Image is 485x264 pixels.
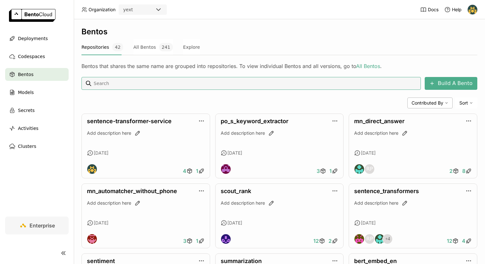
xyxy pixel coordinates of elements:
button: Explore [183,39,200,55]
span: 3 [183,238,186,244]
span: 3 [317,168,320,174]
span: [DATE] [227,220,242,226]
a: 12 [445,234,460,247]
span: Enterprise [30,222,55,229]
div: Help [444,6,462,13]
a: mn_automatcher_without_phone [87,188,177,194]
input: Search [93,78,418,89]
a: scout_rank [221,188,251,194]
a: 8 [461,165,473,177]
span: 1 [329,168,332,174]
div: Sort [455,98,477,108]
div: Ryan Pope [364,234,375,244]
span: Organization [89,7,115,13]
button: All Bentos [133,39,173,55]
a: 4 [460,234,473,247]
span: Help [452,7,462,13]
a: po_s_keyword_extractor [221,118,288,124]
span: 1 [196,238,198,244]
span: Secrets [18,106,35,114]
span: [DATE] [361,150,376,156]
span: Contributed By [412,100,443,106]
a: sentence_transformers [354,188,419,194]
a: 1 [194,234,206,247]
span: Clusters [18,142,36,150]
div: + 4 [382,234,393,244]
span: [DATE] [227,150,242,156]
span: Bentos [18,71,33,78]
div: Add description here [354,130,472,136]
a: 2 [448,165,461,177]
span: Codespaces [18,53,45,60]
span: Activities [18,124,38,132]
span: 12 [313,238,319,244]
span: 4 [462,238,465,244]
a: Bentos [5,68,69,81]
a: Clusters [5,140,69,153]
div: Add description here [221,200,338,206]
span: 42 [112,43,123,51]
span: [DATE] [361,220,376,226]
img: Demeter Dobos [87,164,97,174]
img: T M [354,234,364,244]
span: Models [18,89,34,96]
div: RP [365,164,374,174]
a: Docs [420,6,438,13]
a: 3 [182,234,194,247]
button: Build A Bento [425,77,477,90]
div: Add description here [354,200,472,206]
a: 1 [194,165,206,177]
img: Midu Szabo [354,164,364,174]
img: Sneha Kuchipudi [221,234,231,244]
a: 1 [328,165,340,177]
a: Secrets [5,104,69,117]
span: 8 [462,168,465,174]
span: [DATE] [94,220,108,226]
span: Deployments [18,35,48,42]
span: 241 [159,43,173,51]
div: Contributed By [407,98,453,108]
img: logo [9,9,55,22]
div: Add description here [87,130,205,136]
img: Demeter Dobos [468,5,477,14]
span: 2 [328,238,332,244]
a: sentence-transformer-service [87,118,172,124]
span: Docs [428,7,438,13]
button: Repositories [81,39,123,55]
a: 4 [181,165,194,177]
span: 4 [183,168,186,174]
a: mn_direct_answer [354,118,404,124]
img: Midu Szabo [375,234,385,244]
a: Codespaces [5,50,69,63]
a: 3 [315,165,328,177]
a: Models [5,86,69,99]
img: Vera Almady-Palotai [221,164,231,174]
div: RP [365,234,374,244]
div: Bentos [81,27,477,37]
img: Marton Wernigg [87,234,97,244]
a: 12 [312,234,327,247]
span: 1 [196,168,198,174]
div: Ryan Pope [364,164,375,174]
div: Add description here [221,130,338,136]
div: Bentos that shares the same name are grouped into repositories. To view individual Bentos and all... [81,63,477,69]
a: All Bentos [356,63,380,69]
span: 12 [447,238,452,244]
span: 2 [449,168,453,174]
div: Add description here [87,200,205,206]
div: yext [123,6,133,13]
a: Deployments [5,32,69,45]
a: Enterprise [5,217,69,234]
a: 2 [327,234,340,247]
span: [DATE] [94,150,108,156]
a: Activities [5,122,69,135]
span: Sort [459,100,468,106]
